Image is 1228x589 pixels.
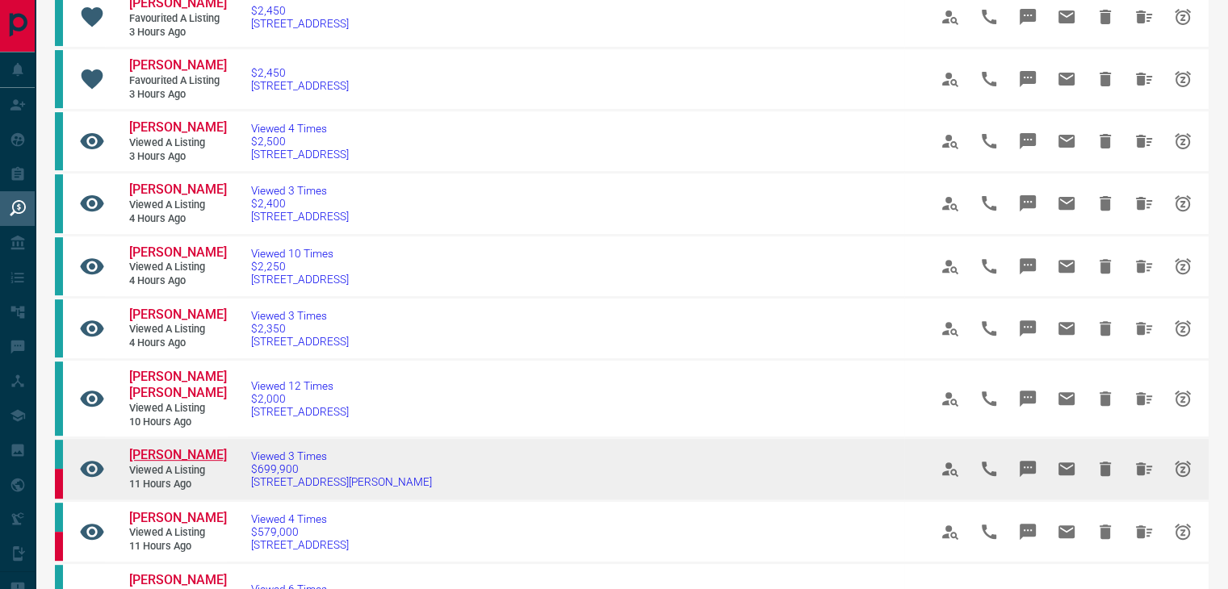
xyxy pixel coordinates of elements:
span: View Profile [931,184,970,223]
a: [PERSON_NAME] [129,244,226,261]
span: 11 hours ago [129,478,226,491]
span: Call [970,309,1008,348]
a: Viewed 3 Times$699,900[STREET_ADDRESS][PERSON_NAME] [251,449,432,488]
span: Hide All from Leo D [1125,449,1163,488]
span: Viewed a Listing [129,526,226,540]
span: Hide All from Ngoc Ha Duong [1125,379,1163,418]
span: [STREET_ADDRESS] [251,335,349,348]
span: Email [1047,309,1086,348]
span: Hide All from Sonali Pokhryal [1125,309,1163,348]
span: Hide [1086,309,1125,348]
span: Viewed 12 Times [251,379,349,392]
a: [PERSON_NAME] [129,182,226,198]
span: Viewed a Listing [129,464,226,478]
span: Snooze [1163,247,1202,286]
span: Call [970,247,1008,286]
span: Viewed 4 Times [251,122,349,135]
div: property.ca [55,532,63,561]
a: Viewed 3 Times$2,350[STREET_ADDRESS] [251,309,349,348]
a: [PERSON_NAME] [129,510,226,527]
span: [PERSON_NAME] [129,57,227,73]
a: Viewed 12 Times$2,000[STREET_ADDRESS] [251,379,349,418]
span: Email [1047,379,1086,418]
span: 4 hours ago [129,274,226,288]
span: [PERSON_NAME] [129,119,227,135]
span: Hide [1086,379,1125,418]
span: $699,900 [251,462,432,475]
span: Viewed a Listing [129,323,226,336]
div: condos.ca [55,174,63,232]
span: View Profile [931,379,970,418]
span: $2,400 [251,197,349,210]
span: Email [1047,247,1086,286]
span: Snooze [1163,184,1202,223]
span: [STREET_ADDRESS] [251,79,349,92]
a: Viewed 4 Times$579,000[STREET_ADDRESS] [251,512,349,551]
span: Email [1047,512,1086,551]
span: Hide All from Leo D [1125,512,1163,551]
span: [STREET_ADDRESS] [251,538,349,551]
span: Viewed a Listing [129,198,226,212]
span: Hide All from Natasa Tomas [1125,60,1163,98]
span: Message [1008,449,1047,488]
span: Snooze [1163,122,1202,161]
span: Message [1008,184,1047,223]
span: Viewed 3 Times [251,309,349,322]
span: Favourited a Listing [129,12,226,26]
a: $2,450[STREET_ADDRESS] [251,66,349,92]
span: [STREET_ADDRESS] [251,17,349,30]
span: [PERSON_NAME] [129,244,227,260]
div: condos.ca [55,503,63,532]
span: Email [1047,60,1086,98]
a: Viewed 3 Times$2,400[STREET_ADDRESS] [251,184,349,223]
span: [STREET_ADDRESS] [251,273,349,286]
span: Call [970,512,1008,551]
span: [STREET_ADDRESS][PERSON_NAME] [251,475,432,488]
a: Viewed 4 Times$2,500[STREET_ADDRESS] [251,122,349,161]
span: Viewed a Listing [129,136,226,150]
span: [PERSON_NAME] [129,182,227,197]
span: 3 hours ago [129,26,226,40]
span: 10 hours ago [129,416,226,429]
span: View Profile [931,122,970,161]
span: Viewed a Listing [129,261,226,274]
span: Hide All from Sonali Pokhryal [1125,184,1163,223]
span: [STREET_ADDRESS] [251,405,349,418]
span: View Profile [931,60,970,98]
div: condos.ca [55,112,63,170]
span: Snooze [1163,60,1202,98]
span: Call [970,122,1008,161]
span: [PERSON_NAME] [129,447,227,462]
span: $2,450 [251,4,349,17]
span: Message [1008,60,1047,98]
a: [PERSON_NAME] [129,119,226,136]
div: condos.ca [55,440,63,469]
span: Message [1008,122,1047,161]
span: Viewed 10 Times [251,247,349,260]
span: 3 hours ago [129,150,226,164]
span: Hide [1086,247,1125,286]
span: Hide All from Natasa Tomas [1125,122,1163,161]
span: View Profile [931,449,970,488]
div: condos.ca [55,237,63,295]
span: Email [1047,449,1086,488]
span: [STREET_ADDRESS] [251,210,349,223]
span: Call [970,60,1008,98]
span: 3 hours ago [129,88,226,102]
span: Snooze [1163,449,1202,488]
span: [PERSON_NAME] [PERSON_NAME] [129,369,227,401]
span: 4 hours ago [129,336,226,350]
span: Hide [1086,449,1125,488]
a: $2,450[STREET_ADDRESS] [251,4,349,30]
span: 11 hours ago [129,540,226,553]
span: Viewed a Listing [129,402,226,416]
span: View Profile [931,247,970,286]
span: Call [970,184,1008,223]
span: [PERSON_NAME] [129,307,227,322]
span: Call [970,449,1008,488]
span: Hide [1086,184,1125,223]
span: Snooze [1163,512,1202,551]
a: Viewed 10 Times$2,250[STREET_ADDRESS] [251,247,349,286]
span: Message [1008,247,1047,286]
span: $2,450 [251,66,349,79]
